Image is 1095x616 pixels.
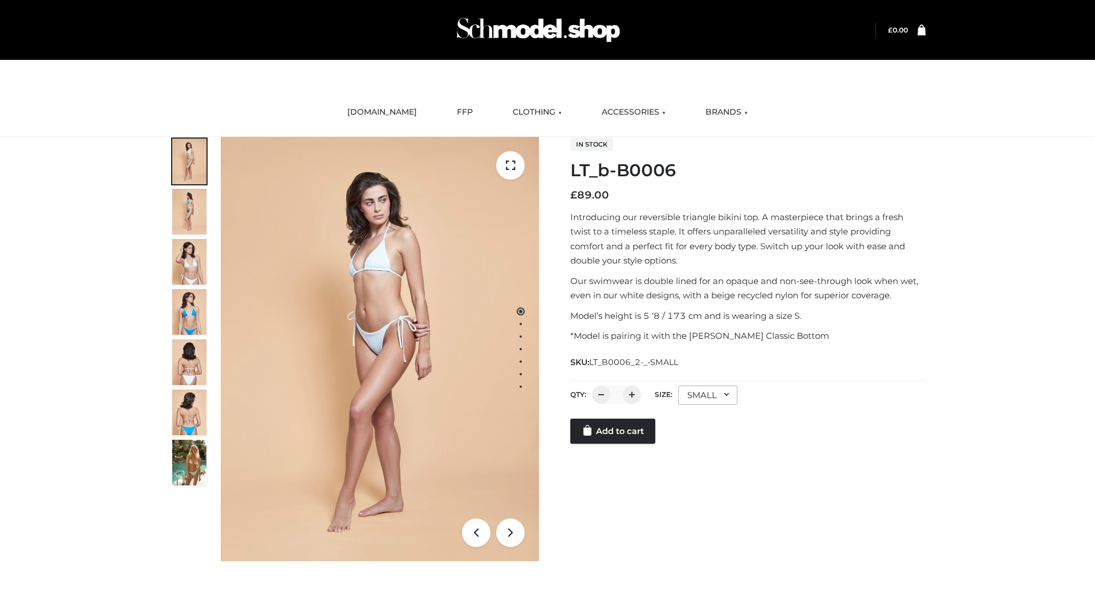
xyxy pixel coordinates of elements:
span: £ [888,26,893,34]
label: Size: [655,390,672,399]
a: Add to cart [570,419,655,444]
a: BRANDS [697,100,756,125]
img: Arieltop_CloudNine_AzureSky2.jpg [172,440,206,485]
img: ArielClassicBikiniTop_CloudNine_AzureSky_OW114ECO_4-scaled.jpg [172,289,206,335]
a: £0.00 [888,26,908,34]
p: *Model is pairing it with the [PERSON_NAME] Classic Bottom [570,329,926,343]
p: Model’s height is 5 ‘8 / 173 cm and is wearing a size S. [570,309,926,323]
bdi: 89.00 [570,189,609,201]
span: In stock [570,137,613,151]
a: FFP [448,100,481,125]
img: Schmodel Admin 964 [453,7,624,52]
bdi: 0.00 [888,26,908,34]
h1: LT_b-B0006 [570,160,926,181]
a: ACCESSORIES [593,100,674,125]
a: CLOTHING [504,100,570,125]
span: £ [570,189,577,201]
img: ArielClassicBikiniTop_CloudNine_AzureSky_OW114ECO_3-scaled.jpg [172,239,206,285]
span: LT_B0006_2-_-SMALL [589,357,678,367]
p: Our swimwear is double lined for an opaque and non-see-through look when wet, even in our white d... [570,274,926,303]
div: SMALL [678,386,737,405]
label: QTY: [570,390,586,399]
img: ArielClassicBikiniTop_CloudNine_AzureSky_OW114ECO_1 [221,137,539,561]
span: SKU: [570,355,679,369]
img: ArielClassicBikiniTop_CloudNine_AzureSky_OW114ECO_1-scaled.jpg [172,139,206,184]
img: ArielClassicBikiniTop_CloudNine_AzureSky_OW114ECO_7-scaled.jpg [172,339,206,385]
img: ArielClassicBikiniTop_CloudNine_AzureSky_OW114ECO_2-scaled.jpg [172,189,206,234]
img: ArielClassicBikiniTop_CloudNine_AzureSky_OW114ECO_8-scaled.jpg [172,390,206,435]
a: [DOMAIN_NAME] [339,100,425,125]
p: Introducing our reversible triangle bikini top. A masterpiece that brings a fresh twist to a time... [570,210,926,268]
